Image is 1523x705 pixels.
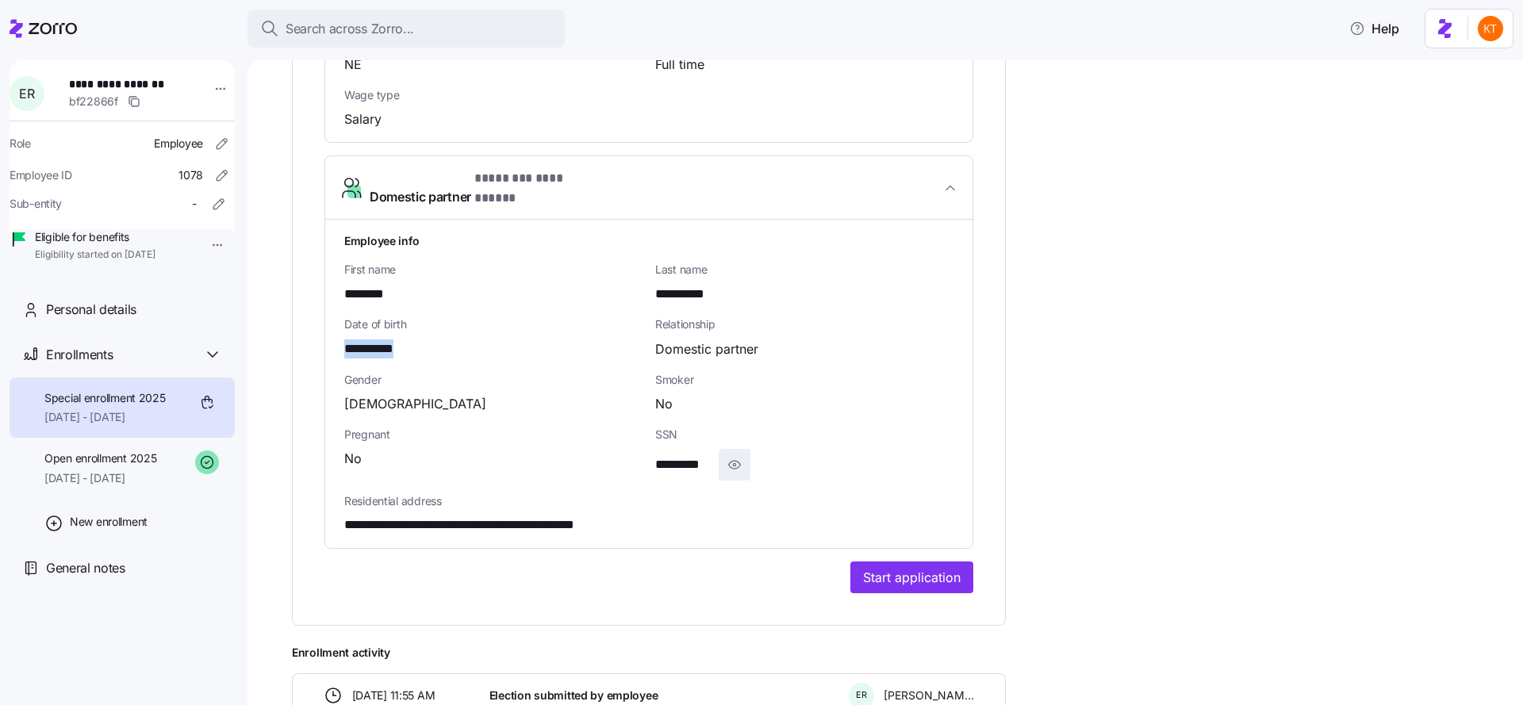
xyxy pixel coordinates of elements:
[344,316,643,332] span: Date of birth
[370,169,605,207] span: Domestic partner
[44,390,166,406] span: Special enrollment 2025
[178,167,203,183] span: 1078
[69,94,118,109] span: bf22866f
[344,109,382,129] span: Salary
[655,339,758,359] span: Domestic partner
[344,232,953,249] h1: Employee info
[884,688,974,703] span: [PERSON_NAME]
[10,136,31,151] span: Role
[850,561,973,593] button: Start application
[655,262,953,278] span: Last name
[46,558,125,578] span: General notes
[44,470,156,486] span: [DATE] - [DATE]
[247,10,565,48] button: Search across Zorro...
[655,394,673,414] span: No
[344,427,643,443] span: Pregnant
[352,688,435,703] span: [DATE] 11:55 AM
[154,136,203,151] span: Employee
[1478,16,1503,41] img: aad2ddc74cf02b1998d54877cdc71599
[856,691,867,699] span: E R
[655,427,953,443] span: SSN
[344,372,643,388] span: Gender
[655,316,953,332] span: Relationship
[286,19,414,39] span: Search across Zorro...
[344,394,486,414] span: [DEMOGRAPHIC_DATA]
[19,87,34,100] span: E R
[344,449,362,469] span: No
[1349,19,1399,38] span: Help
[10,196,62,212] span: Sub-entity
[192,196,197,212] span: -
[292,645,1006,661] span: Enrollment activity
[655,55,704,75] span: Full time
[863,568,961,587] span: Start application
[1337,13,1412,44] button: Help
[344,493,953,509] span: Residential address
[70,514,148,530] span: New enrollment
[344,262,643,278] span: First name
[46,345,113,365] span: Enrollments
[10,167,72,183] span: Employee ID
[344,55,362,75] span: NE
[35,248,155,262] span: Eligibility started on [DATE]
[655,372,953,388] span: Smoker
[344,87,643,103] span: Wage type
[35,229,155,245] span: Eligible for benefits
[44,450,156,466] span: Open enrollment 2025
[46,300,136,320] span: Personal details
[44,409,166,425] span: [DATE] - [DATE]
[489,688,658,703] span: Election submitted by employee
